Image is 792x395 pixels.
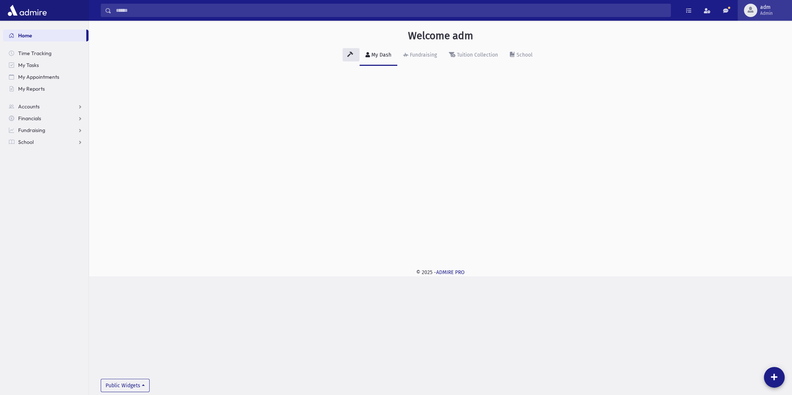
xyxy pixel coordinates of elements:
a: Home [3,30,86,41]
span: My Reports [18,85,45,92]
span: Home [18,32,32,39]
span: My Tasks [18,62,39,68]
button: Public Widgets [101,379,150,392]
input: Search [111,4,671,17]
a: My Appointments [3,71,88,83]
a: Fundraising [3,124,88,136]
a: Fundraising [397,45,443,66]
a: ADMIRE PRO [436,269,465,276]
a: School [3,136,88,148]
div: © 2025 - [101,269,780,276]
span: Time Tracking [18,50,51,57]
div: Tuition Collection [455,52,498,58]
span: adm [760,4,773,10]
a: My Tasks [3,59,88,71]
span: Fundraising [18,127,45,134]
a: School [504,45,538,66]
span: Financials [18,115,41,122]
a: Accounts [3,101,88,112]
a: Tuition Collection [443,45,504,66]
span: School [18,139,34,145]
span: Admin [760,10,773,16]
span: Accounts [18,103,40,110]
div: Fundraising [408,52,437,58]
a: Financials [3,112,88,124]
a: My Dash [360,45,397,66]
div: School [515,52,532,58]
span: My Appointments [18,74,59,80]
a: Time Tracking [3,47,88,59]
a: My Reports [3,83,88,95]
div: My Dash [370,52,391,58]
img: AdmirePro [6,3,49,18]
h3: Welcome adm [408,30,473,42]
